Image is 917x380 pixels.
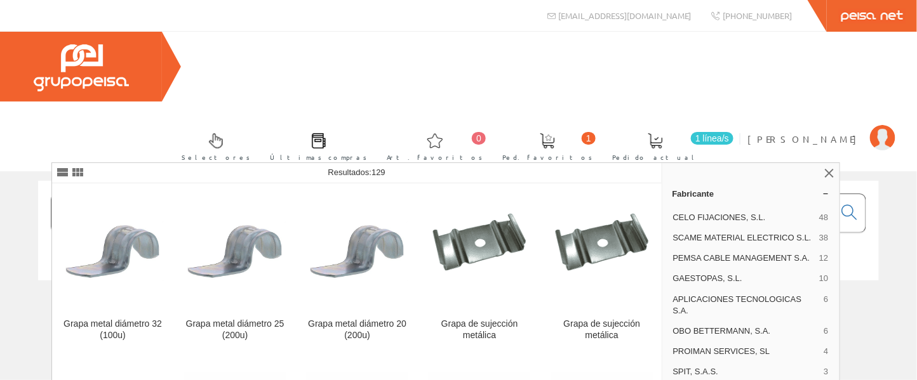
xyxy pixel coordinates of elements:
span: 1 [582,132,596,145]
span: [EMAIL_ADDRESS][DOMAIN_NAME] [559,10,692,21]
div: Grapa de sujección metálica [551,318,653,341]
a: 1 Ped. favoritos [490,122,599,169]
a: 1 línea/s Pedido actual [599,122,737,169]
a: Grapa de sujección metálica Grapa de sujección metálica [418,184,540,356]
a: Últimas compras [257,122,373,169]
div: Grapa metal diámetro 20 (200u) [307,318,408,341]
img: Grapa de sujección metálica [432,194,526,308]
span: [PHONE_NUMBER] [723,10,792,21]
span: 3 [824,366,828,377]
span: 38 [819,232,828,244]
span: 4 [824,346,828,357]
span: Resultados: [328,167,385,177]
div: Grapa metal diámetro 25 (200u) [184,318,286,341]
span: Art. favoritos [387,151,483,164]
span: Ped. favoritos [502,151,592,164]
span: CELO FIJACIONES, S.L. [673,212,815,223]
span: 129 [371,167,385,177]
a: Grapa metal diámetro 25 (200u) Grapa metal diámetro 25 (200u) [174,184,296,356]
a: Grapa metal diámetro 20 (200u) Grapa metal diámetro 20 (200u) [297,184,418,356]
div: Grapa de sujección metálica [429,318,530,341]
span: 12 [819,252,828,264]
div: Grapa metal diámetro 32 (100u) [62,318,164,341]
a: Grapa de sujección metálica Grapa de sujección metálica [541,184,663,356]
span: Pedido actual [612,151,699,164]
a: Grapa metal diámetro 32 (100u) Grapa metal diámetro 32 (100u) [52,184,174,356]
a: [PERSON_NAME] [747,122,895,134]
img: Grapa metal diámetro 32 (100u) [62,221,164,281]
span: SCAME MATERIAL ELECTRICO S.L. [673,232,815,244]
span: [PERSON_NAME] [747,133,864,145]
span: APLICACIONES TECNOLOGICAS S.A. [673,294,819,317]
div: © Grupo Peisa [38,296,879,307]
span: 6 [824,294,828,317]
span: OBO BETTERMANN, S.A. [673,325,819,337]
img: Grapa metal diámetro 20 (200u) [307,221,408,281]
span: Últimas compras [270,151,367,164]
span: 1 línea/s [691,132,733,145]
img: Grapa de sujección metálica [555,194,649,308]
span: 0 [472,132,486,145]
span: PROIMAN SERVICES, SL [673,346,819,357]
span: PEMSA CABLE MANAGEMENT S.A. [673,252,815,264]
img: Grapa metal diámetro 25 (200u) [184,221,286,281]
span: Selectores [182,151,250,164]
span: 10 [819,273,828,284]
a: Fabricante [662,183,840,204]
span: 6 [824,325,828,337]
img: Grupo Peisa [34,44,129,91]
span: SPIT, S.A.S. [673,366,819,377]
a: Selectores [169,122,257,169]
span: GAESTOPAS, S.L. [673,273,815,284]
span: 48 [819,212,828,223]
